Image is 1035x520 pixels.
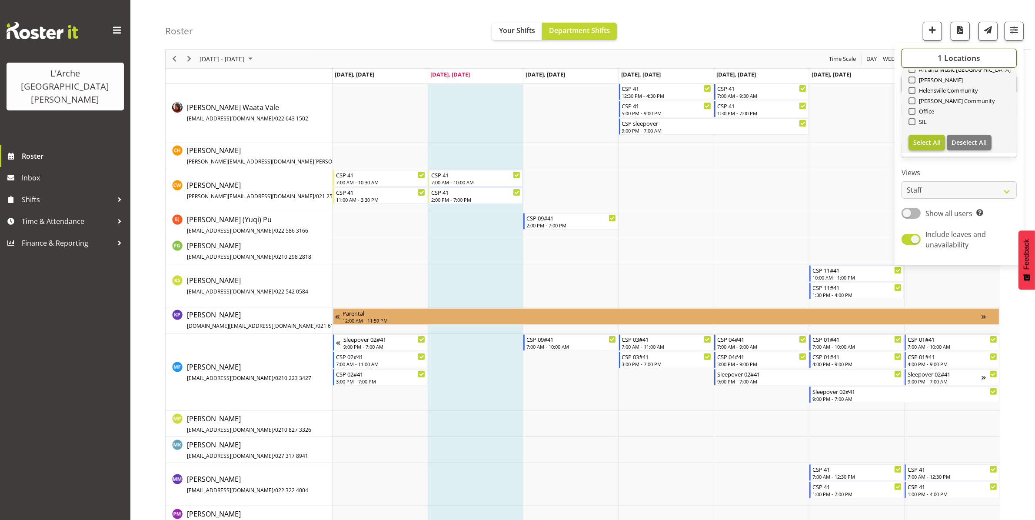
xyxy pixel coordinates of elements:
[275,487,308,494] span: 022 322 4004
[183,54,195,65] button: Next
[812,266,902,274] div: CSP 11#41
[812,387,997,396] div: Sleepover 02#41
[187,310,347,330] a: [PERSON_NAME][DOMAIN_NAME][EMAIL_ADDRESS][DOMAIN_NAME]/021 618 124
[275,115,308,122] span: 022 643 1502
[316,322,317,330] span: /
[717,101,806,110] div: CSP 41
[717,335,806,343] div: CSP 04#41
[913,138,941,147] span: Select All
[714,334,809,351] div: Melissa Fry"s event - CSP 04#41 Begin From Friday, August 22, 2025 at 7:00:00 AM GMT+12:00 Ends A...
[166,212,333,238] td: Estelle (Yuqi) Pu resource
[905,482,999,498] div: Michelle Muir"s event - CSP 41 Begin From Sunday, August 24, 2025 at 1:00:00 PM GMT+12:00 Ends At...
[542,23,617,40] button: Department Shifts
[167,50,182,68] div: previous period
[187,310,347,330] span: [PERSON_NAME]
[430,70,470,78] span: [DATE], [DATE]
[333,187,427,204] div: Cindy Walters"s event - CSP 41 Begin From Monday, August 18, 2025 at 11:00:00 AM GMT+12:00 Ends A...
[166,264,333,307] td: Kalpana Sapkota resource
[952,138,987,147] span: Deselect All
[317,322,347,330] span: 021 618 124
[187,413,311,434] a: [PERSON_NAME][EMAIL_ADDRESS][DOMAIN_NAME]/0210 827 3326
[812,70,851,78] span: [DATE], [DATE]
[431,196,520,203] div: 2:00 PM - 7:00 PM
[905,464,999,481] div: Michelle Muir"s event - CSP 41 Begin From Sunday, August 24, 2025 at 7:00:00 AM GMT+12:00 Ends At...
[523,213,618,230] div: Estelle (Yuqi) Pu"s event - CSP 09#41 Begin From Wednesday, August 20, 2025 at 2:00:00 PM GMT+12:...
[622,335,711,343] div: CSP 03#41
[622,119,807,127] div: CSP sleepover
[812,360,902,367] div: 4:00 PM - 9:00 PM
[915,66,1011,73] span: Art and Music [GEOGRAPHIC_DATA]
[1018,230,1035,290] button: Feedback - Show survey
[809,387,999,403] div: Melissa Fry"s event - Sleepover 02#41 Begin From Saturday, August 23, 2025 at 9:00:00 PM GMT+12:0...
[923,22,942,41] button: Add a new shift
[343,335,425,343] div: Sleepover 02#41
[925,230,986,250] span: Include leaves and unavailability
[187,115,273,122] span: [EMAIL_ADDRESS][DOMAIN_NAME]
[22,171,126,184] span: Inbox
[187,227,273,234] span: [EMAIL_ADDRESS][DOMAIN_NAME]
[714,369,904,386] div: Melissa Fry"s event - Sleepover 02#41 Begin From Friday, August 22, 2025 at 9:00:00 PM GMT+12:00 ...
[619,83,713,100] div: Cherri Waata Vale"s event - CSP 41 Begin From Thursday, August 21, 2025 at 12:30:00 PM GMT+12:00 ...
[187,275,308,296] a: [PERSON_NAME][EMAIL_ADDRESS][DOMAIN_NAME]/022 542 0584
[812,490,902,497] div: 1:00 PM - 7:00 PM
[166,463,333,506] td: Michelle Muir resource
[622,92,711,99] div: 12:30 PM - 4:30 PM
[812,283,902,292] div: CSP 11#41
[978,22,998,41] button: Send a list of all shifts for the selected filtered period to all rostered employees.
[915,108,935,115] span: Office
[316,193,349,200] span: 021 251 8963
[275,374,311,382] span: 0210 223 3427
[549,26,610,35] span: Department Shifts
[809,265,904,282] div: Kalpana Sapkota"s event - CSP 11#41 Begin From Saturday, August 23, 2025 at 10:00:00 AM GMT+12:00...
[809,334,904,351] div: Melissa Fry"s event - CSP 01#41 Begin From Saturday, August 23, 2025 at 7:00:00 AM GMT+12:00 Ends...
[717,370,902,378] div: Sleepover 02#41
[187,474,308,495] a: [PERSON_NAME][EMAIL_ADDRESS][DOMAIN_NAME]/022 322 4004
[915,97,995,104] span: [PERSON_NAME] Community
[187,440,308,460] a: [PERSON_NAME][EMAIL_ADDRESS][DOMAIN_NAME]/027 317 8941
[333,369,427,386] div: Melissa Fry"s event - CSP 02#41 Begin From Monday, August 18, 2025 at 3:00:00 PM GMT+12:00 Ends A...
[714,83,809,100] div: Cherri Waata Vale"s event - CSP 41 Begin From Friday, August 22, 2025 at 7:00:00 AM GMT+12:00 End...
[882,54,899,65] span: Week
[166,238,333,264] td: Faustina Gaensicke resource
[343,343,425,350] div: 9:00 PM - 7:00 AM
[336,360,425,367] div: 7:00 AM - 11:00 AM
[865,54,879,65] button: Timeline Day
[336,188,425,197] div: CSP 41
[909,135,945,150] button: Select All
[343,309,982,317] div: Parental
[273,288,275,295] span: /
[333,334,427,351] div: Melissa Fry"s event - Sleepover 02#41 Begin From Sunday, August 17, 2025 at 9:00:00 PM GMT+12:00 ...
[187,440,308,460] span: [PERSON_NAME]
[622,110,711,117] div: 5:00 PM - 9:00 PM
[431,170,520,179] div: CSP 41
[22,150,126,163] span: Roster
[314,193,316,200] span: /
[865,54,878,65] span: Day
[915,118,927,125] span: SIL
[166,411,333,437] td: Mia Parr resource
[182,50,196,68] div: next period
[165,26,193,36] h4: Roster
[273,426,275,433] span: /
[812,465,902,473] div: CSP 41
[273,374,275,382] span: /
[908,360,997,367] div: 4:00 PM - 9:00 PM
[812,335,902,343] div: CSP 01#41
[526,343,616,350] div: 7:00 AM - 10:00 AM
[621,70,661,78] span: [DATE], [DATE]
[908,465,997,473] div: CSP 41
[938,53,980,63] span: 1 Locations
[198,54,256,65] button: August 2025
[717,343,806,350] div: 7:00 AM - 9:00 AM
[187,102,308,123] a: [PERSON_NAME] Waata Vale[EMAIL_ADDRESS][DOMAIN_NAME]/022 643 1502
[492,23,542,40] button: Your Shifts
[336,196,425,203] div: 11:00 AM - 3:30 PM
[809,283,904,299] div: Kalpana Sapkota"s event - CSP 11#41 Begin From Saturday, August 23, 2025 at 1:30:00 PM GMT+12:00 ...
[333,352,427,368] div: Melissa Fry"s event - CSP 02#41 Begin From Monday, August 18, 2025 at 7:00:00 AM GMT+12:00 Ends A...
[908,482,997,491] div: CSP 41
[343,317,982,324] div: 12:00 AM - 11:59 PM
[431,188,520,197] div: CSP 41
[187,146,390,166] span: [PERSON_NAME]
[187,322,316,330] span: [DOMAIN_NAME][EMAIL_ADDRESS][DOMAIN_NAME]
[166,83,333,143] td: Cherri Waata Vale resource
